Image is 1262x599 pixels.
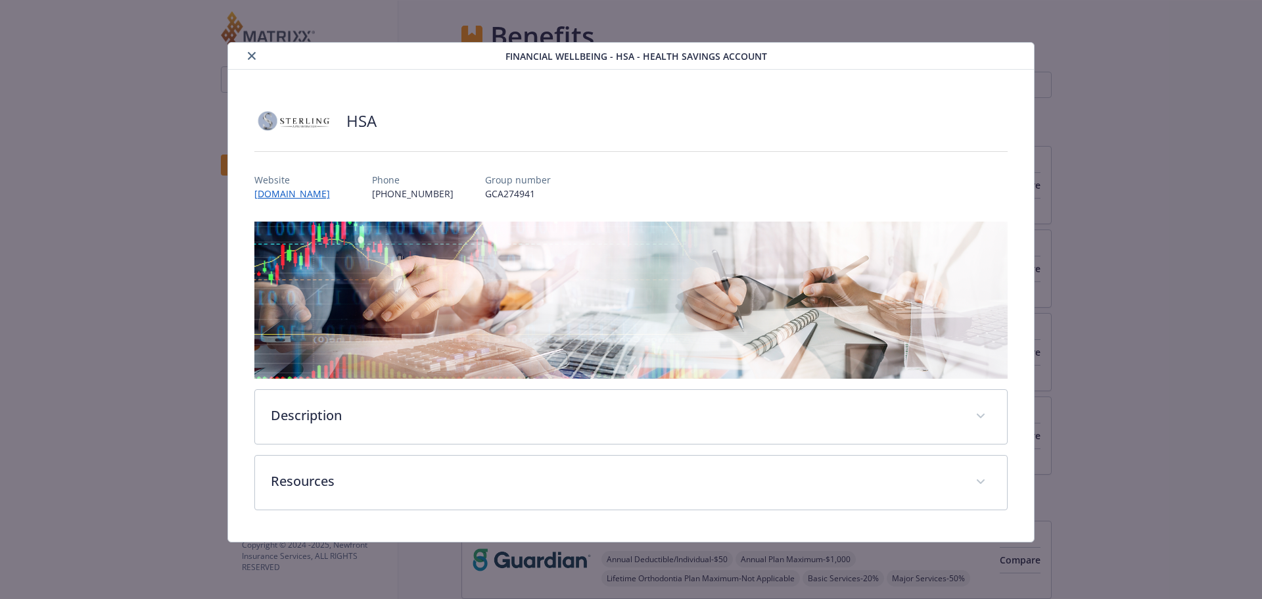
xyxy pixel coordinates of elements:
[271,471,960,491] p: Resources
[346,110,377,132] h2: HSA
[271,406,960,425] p: Description
[485,187,551,201] p: GCA274941
[254,101,333,141] img: SterlingHSA
[372,173,454,187] p: Phone
[505,49,767,63] span: Financial Wellbeing - HSA - Health Savings Account
[244,48,260,64] button: close
[254,187,340,200] a: [DOMAIN_NAME]
[254,222,1008,379] img: banner
[485,173,551,187] p: Group number
[254,173,340,187] p: Website
[372,187,454,201] p: [PHONE_NUMBER]
[255,456,1008,510] div: Resources
[255,390,1008,444] div: Description
[126,42,1136,542] div: details for plan Financial Wellbeing - HSA - Health Savings Account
